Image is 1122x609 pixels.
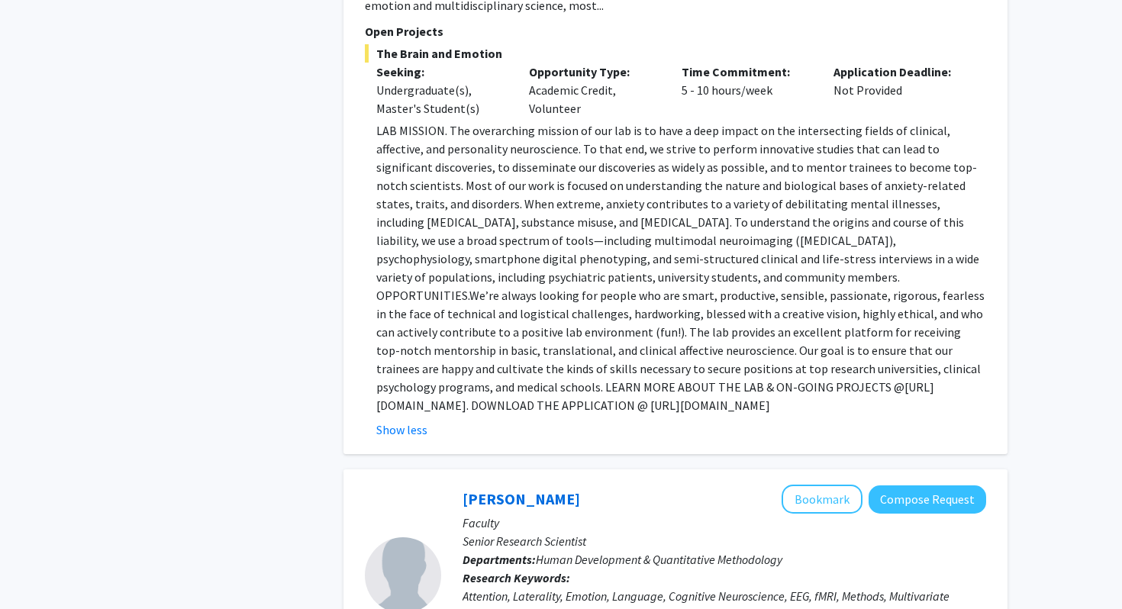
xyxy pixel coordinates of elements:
[11,540,65,598] iframe: Chat
[376,288,985,395] span: We’re always looking for people who are smart, productive, sensible, passionate, rigorous, fearle...
[682,63,811,81] p: Time Commitment:
[782,485,862,514] button: Add Joseph Dien to Bookmarks
[536,552,782,567] span: Human Development & Quantitative Methodology
[869,485,986,514] button: Compose Request to Joseph Dien
[822,63,975,118] div: Not Provided
[670,63,823,118] div: 5 - 10 hours/week
[517,63,670,118] div: Academic Credit, Volunteer
[463,489,580,508] a: [PERSON_NAME]
[365,44,986,63] span: The Brain and Emotion
[376,420,427,439] button: Show less
[365,22,986,40] p: Open Projects
[529,63,659,81] p: Opportunity Type:
[376,81,506,118] div: Undergraduate(s), Master's Student(s)
[463,552,536,567] b: Departments:
[376,63,506,81] p: Seeking:
[463,532,986,550] p: Senior Research Scientist
[463,570,570,585] b: Research Keywords:
[833,63,963,81] p: Application Deadline:
[376,121,986,414] p: LAB MISSION. The overarching mission of our lab is to have a deep impact on the intersecting fiel...
[463,514,986,532] p: Faculty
